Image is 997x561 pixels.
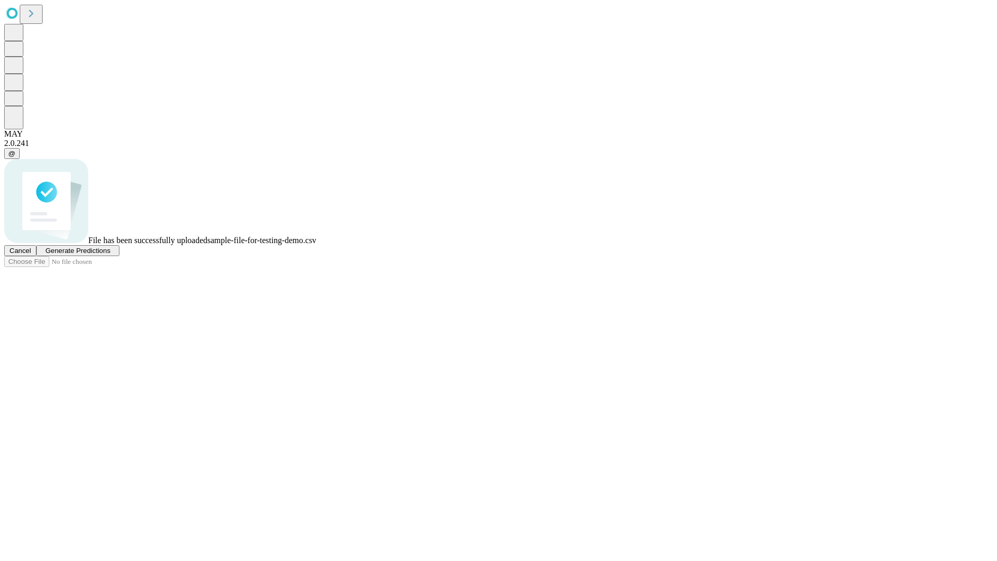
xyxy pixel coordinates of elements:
span: Cancel [9,247,31,255]
span: File has been successfully uploaded [88,236,207,245]
div: MAY [4,129,993,139]
div: 2.0.241 [4,139,993,148]
span: Generate Predictions [45,247,110,255]
span: @ [8,150,16,157]
button: Generate Predictions [36,245,119,256]
button: @ [4,148,20,159]
button: Cancel [4,245,36,256]
span: sample-file-for-testing-demo.csv [207,236,316,245]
